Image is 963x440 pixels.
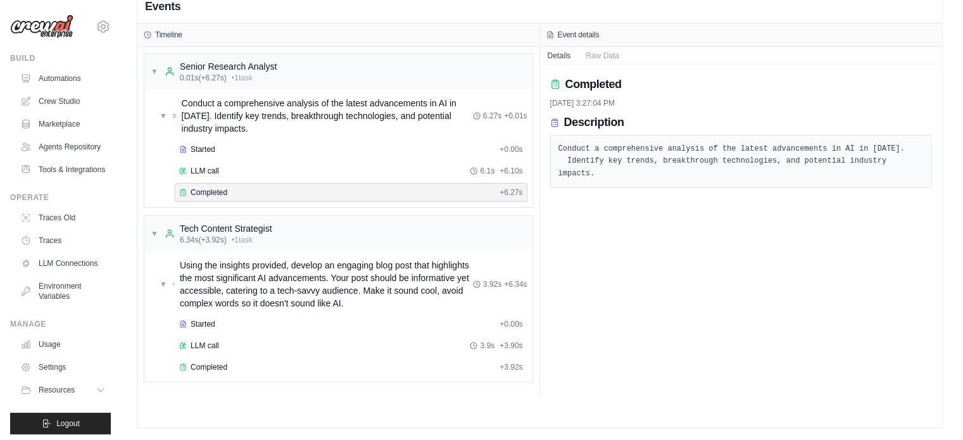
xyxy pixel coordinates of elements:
span: + 3.90s [500,341,522,351]
a: Traces Old [15,208,111,228]
h3: Description [564,116,624,130]
span: + 0.01s [504,111,527,121]
span: LLM call [191,341,219,351]
div: Using the insights provided, develop an engaging blog post that highlights the most significant A... [180,259,473,310]
a: LLM Connections [15,253,111,273]
button: Raw Data [578,47,627,65]
a: Traces [15,230,111,251]
button: Logout [10,413,111,434]
span: Completed [191,362,227,372]
h3: Event details [558,30,600,40]
div: Tech Content Strategist [180,222,272,235]
iframe: Chat Widget [900,379,963,440]
a: Marketplace [15,114,111,134]
span: + 6.27s [500,187,522,198]
a: Settings [15,357,111,377]
h2: Completed [565,75,622,93]
span: 3.9s [480,341,494,351]
a: Automations [15,68,111,89]
span: Started [191,319,215,329]
a: Tools & Integrations [15,160,111,180]
a: Agents Repository [15,137,111,157]
img: Logo [10,15,73,39]
div: Operate [10,192,111,203]
span: + 0.00s [500,319,522,329]
a: Usage [15,334,111,355]
button: Details [540,47,579,65]
span: 0.01s (+6.27s) [180,73,227,83]
div: [DATE] 3:27:04 PM [550,98,933,108]
span: 3.92s [483,279,501,289]
span: • 1 task [232,73,253,83]
span: Completed [191,187,227,198]
span: + 6.10s [500,166,522,176]
pre: Conduct a comprehensive analysis of the latest advancements in AI in [DATE]. Identify key trends,... [558,143,924,180]
span: 6.34s (+3.92s) [180,235,227,245]
span: 6.27s [483,111,501,121]
span: ▼ [160,111,167,121]
span: Logout [56,418,80,429]
span: ▼ [151,229,158,239]
span: 6.1s [480,166,494,176]
span: + 0.00s [500,144,522,154]
div: Senior Research Analyst [180,60,277,73]
span: Started [191,144,215,154]
button: Resources [15,380,111,400]
span: LLM call [191,166,219,176]
span: Resources [39,385,75,395]
span: ▼ [160,279,167,289]
h3: Timeline [155,30,182,40]
span: ▼ [151,66,158,77]
span: + 6.34s [504,279,527,289]
span: + 3.92s [500,362,522,372]
div: Conduct a comprehensive analysis of the latest advancements in AI in [DATE]. Identify key trends,... [182,97,473,135]
div: Manage [10,319,111,329]
a: Crew Studio [15,91,111,111]
div: Build [10,53,111,63]
span: • 1 task [232,235,253,245]
a: Environment Variables [15,276,111,306]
